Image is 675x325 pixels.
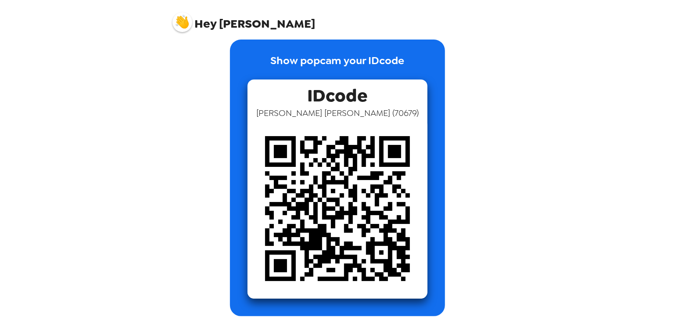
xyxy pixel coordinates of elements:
img: qr code [248,119,427,299]
span: [PERSON_NAME] [172,8,315,30]
span: [PERSON_NAME] [PERSON_NAME] ( 70679 ) [256,107,419,119]
p: Show popcam your IDcode [271,53,405,79]
img: profile pic [172,12,192,32]
span: Hey [194,16,216,32]
span: IDcode [308,79,368,107]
